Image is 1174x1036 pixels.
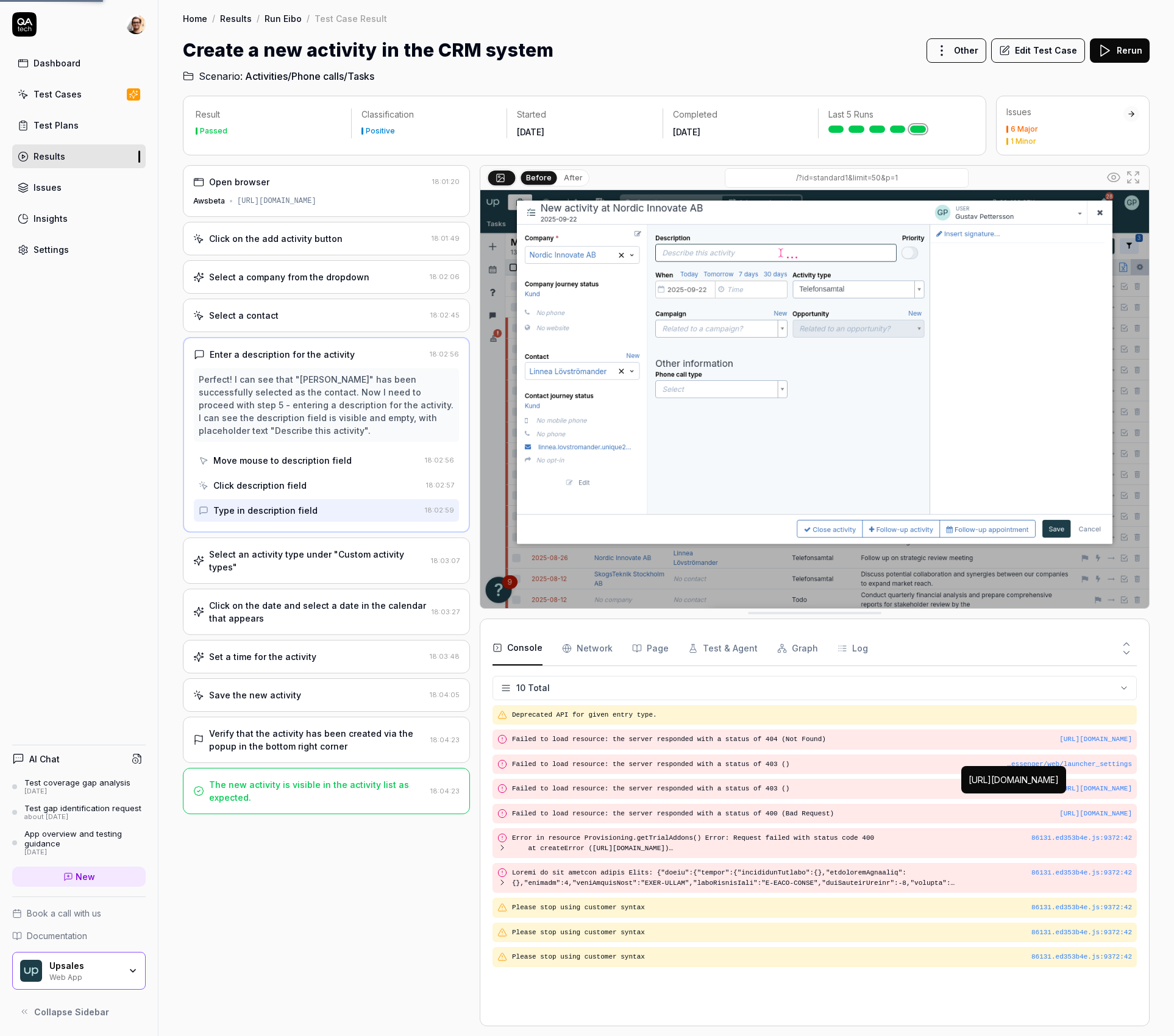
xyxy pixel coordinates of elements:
span: Documentation [27,929,87,942]
button: Move mouse to description field18:02:56 [194,449,459,472]
div: [URL][DOMAIN_NAME] [969,773,1059,786]
div: 86131.ed353b4e.js : 9372 : 42 [1031,928,1132,938]
h1: Create a new activity in the CRM system [183,37,553,64]
div: Passed [200,127,227,135]
pre: Loremi do sit ametcon adipis Elits: {"doeiu":{"tempor":{"incididunTutlabo":{},"etdoloremAgnaaliq"... [512,868,1031,888]
button: [URL][DOMAIN_NAME] [1059,734,1132,745]
button: [URL][DOMAIN_NAME] [1059,784,1132,794]
div: Click on the date and select a date in the calendar that appears [209,599,427,625]
button: Before [521,171,557,184]
button: Test & Agent [688,631,758,665]
button: Click description field18:02:57 [194,474,459,497]
div: App overview and testing guidance [24,829,146,849]
time: 18:02:59 [425,506,454,514]
a: Issues [12,176,146,199]
pre: Failed to load resource: the server responded with a status of 403 () [512,784,1132,794]
div: 86131.ed353b4e.js : 9372 : 42 [1031,833,1132,843]
div: / [212,12,215,24]
time: 18:04:23 [430,736,460,744]
span: New [76,870,95,883]
div: Test coverage gap analysis [24,778,130,787]
button: Page [632,631,669,665]
div: 86131.ed353b4e.js : 9372 : 42 [1031,903,1132,913]
a: App overview and testing guidance[DATE] [12,829,146,857]
time: 18:03:27 [432,608,460,616]
div: Select a contact [209,309,279,322]
a: Test Cases [12,82,146,106]
span: Book a call with us [27,907,101,920]
button: Open in full screen [1123,168,1143,187]
div: Perfect! I can see that "[PERSON_NAME]" has been successfully selected as the contact. Now I need... [199,373,454,437]
div: Upsales [49,960,120,971]
button: Other [927,38,986,63]
button: Type in description field18:02:59 [194,499,459,522]
img: 704fe57e-bae9-4a0d-8bcb-c4203d9f0bb2.jpeg [126,15,146,34]
a: Documentation [12,929,146,942]
time: 18:02:45 [430,311,460,319]
div: Positive [366,127,395,135]
time: 18:02:56 [425,456,454,464]
button: 86131.ed353b4e.js:9372:42 [1031,952,1132,962]
a: Book a call with us [12,907,146,920]
span: Scenario: [196,69,243,83]
div: Test gap identification request [24,803,141,813]
div: Issues [1006,106,1123,118]
div: [URL][DOMAIN_NAME] [237,196,316,207]
div: Set a time for the activity [209,650,316,663]
time: 18:02:57 [426,481,454,489]
div: / [257,12,260,24]
button: Rerun [1090,38,1150,63]
pre: Failed to load resource: the server responded with a status of 403 () [512,759,1132,770]
div: Issues [34,181,62,194]
button: Collapse Sidebar [12,999,146,1024]
button: After [559,171,588,185]
p: Started [517,108,652,121]
button: Edit Test Case [991,38,1085,63]
a: Run Eibo [265,12,302,24]
button: Log [838,631,868,665]
pre: Failed to load resource: the server responded with a status of 404 (Not Found) [512,734,1132,745]
time: 18:04:05 [430,690,460,699]
div: Dashboard [34,57,80,69]
div: 1 Minor [1011,138,1036,145]
pre: Error in resource Provisioning.getTrialAddons() Error: Request failed with status code 400 at cre... [512,833,1031,853]
a: Test coverage gap analysis[DATE] [12,778,146,796]
time: [DATE] [517,127,544,137]
button: …essenger/web/launcher_settings [1007,759,1132,770]
div: Test Cases [34,88,82,101]
div: Enter a description for the activity [210,348,355,361]
div: Type in description field [213,504,318,517]
a: Dashboard [12,51,146,75]
button: Console [493,631,543,665]
img: Screenshot [480,190,1149,608]
span: Collapse Sidebar [34,1006,109,1018]
button: 86131.ed353b4e.js:9372:42 [1031,903,1132,913]
pre: Please stop using customer syntax [512,928,1132,938]
div: Insights [34,212,68,225]
div: about [DATE] [24,813,141,821]
p: Result [196,108,341,121]
img: Upsales Logo [20,960,42,982]
div: The new activity is visible in the activity list as expected. [209,778,425,804]
pre: Please stop using customer syntax [512,903,1132,913]
a: Home [183,12,207,24]
div: Web App [49,971,120,981]
p: Classification [361,108,497,121]
div: Test Case Result [315,12,387,24]
div: Click description field [213,479,307,492]
div: Test Plans [34,119,79,132]
a: Test gap identification requestabout [DATE] [12,803,146,821]
button: [URL][DOMAIN_NAME] [1059,809,1132,819]
a: Scenario:Activities/Phone calls/Tasks [183,69,374,83]
div: 6 Major [1011,126,1038,133]
a: Results [220,12,252,24]
time: 18:04:23 [430,787,460,795]
button: 86131.ed353b4e.js:9372:42 [1031,868,1132,878]
div: Select an activity type under "Custom activity types" [209,548,426,573]
button: Network [562,631,613,665]
div: 86131.ed353b4e.js : 9372 : 42 [1031,868,1132,878]
time: 18:02:56 [430,350,459,358]
p: Completed [673,108,808,121]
